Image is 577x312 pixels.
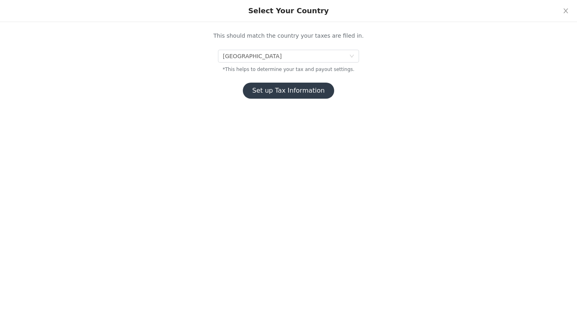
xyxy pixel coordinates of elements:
[563,8,569,14] i: icon: close
[158,66,419,73] p: *This helps to determine your tax and payout settings.
[158,32,419,40] p: This should match the country your taxes are filed in.
[349,54,354,59] i: icon: down
[248,6,329,15] div: Select Your Country
[223,50,282,62] div: United States
[243,83,335,99] button: Set up Tax Information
